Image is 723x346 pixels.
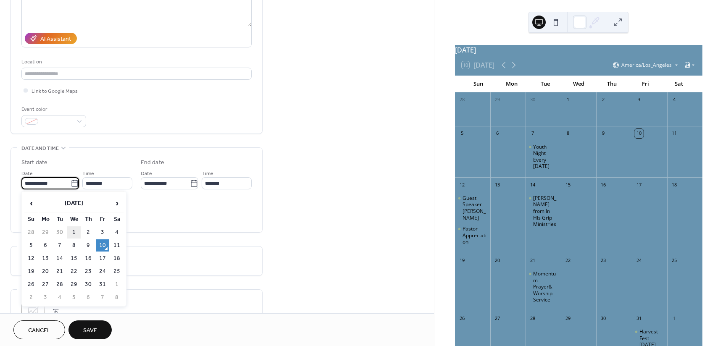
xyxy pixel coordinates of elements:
td: 3 [96,226,109,239]
td: 1 [110,278,124,291]
th: Mo [39,213,52,225]
div: 4 [670,95,679,105]
span: Time [82,169,94,178]
div: 3 [634,95,644,105]
td: 6 [82,291,95,304]
th: Sa [110,213,124,225]
div: Youth Night Every [DATE] [533,144,557,170]
div: 10 [634,129,644,138]
div: Wed [562,76,595,92]
div: 23 [599,256,608,265]
div: Event color [21,105,84,114]
td: 14 [53,252,66,265]
div: 30 [528,95,537,105]
div: Momentum Prayer& Worship Service [526,270,561,303]
div: 13 [493,180,502,189]
div: 28 [528,314,537,323]
td: 2 [82,226,95,239]
div: Location [21,58,250,66]
span: Date [141,169,152,178]
span: ‹ [25,195,37,212]
td: 31 [96,278,109,291]
td: 5 [67,291,81,304]
div: 18 [670,180,679,189]
span: Time [202,169,213,178]
div: 7 [528,129,537,138]
td: 3 [39,291,52,304]
div: Thu [595,76,629,92]
div: Pastor Appreciation [463,225,487,245]
div: 2 [599,95,608,105]
td: 19 [24,265,38,278]
td: 22 [67,265,81,278]
div: Sun [462,76,495,92]
span: › [110,195,123,212]
span: America/Los_Angeles [621,63,672,68]
td: 28 [53,278,66,291]
div: 11 [670,129,679,138]
th: Tu [53,213,66,225]
td: 30 [53,226,66,239]
td: 24 [96,265,109,278]
td: 8 [67,239,81,252]
div: Start date [21,158,47,167]
div: Jeff Johnson from In HIs Grip Ministries [526,195,561,228]
td: 7 [53,239,66,252]
td: 26 [24,278,38,291]
div: 25 [670,256,679,265]
div: End date [141,158,164,167]
td: 27 [39,278,52,291]
th: Fr [96,213,109,225]
td: 28 [24,226,38,239]
div: [PERSON_NAME] from In HIs Grip Ministries [533,195,557,228]
div: 17 [634,180,644,189]
td: 5 [24,239,38,252]
div: 29 [493,95,502,105]
span: Save [83,326,97,335]
td: 8 [110,291,124,304]
button: Cancel [13,320,65,339]
td: 29 [39,226,52,239]
td: 23 [82,265,95,278]
div: 29 [563,314,573,323]
td: 20 [39,265,52,278]
td: 18 [110,252,124,265]
td: 25 [110,265,124,278]
div: 22 [563,256,573,265]
span: Date [21,169,33,178]
div: 5 [457,129,467,138]
span: Link to Google Maps [32,87,78,96]
div: Mon [495,76,528,92]
td: 7 [96,291,109,304]
div: 20 [493,256,502,265]
td: 2 [24,291,38,304]
div: 21 [528,256,537,265]
div: 1 [563,95,573,105]
button: AI Assistant [25,33,77,44]
div: 31 [634,314,644,323]
div: Youth Night Every Tuesday [526,144,561,170]
th: We [67,213,81,225]
div: 30 [599,314,608,323]
span: Date and time [21,144,59,153]
div: 6 [493,129,502,138]
div: 26 [457,314,467,323]
div: Momentum Prayer& Worship Service [533,270,557,303]
div: 1 [670,314,679,323]
td: 11 [110,239,124,252]
td: 6 [39,239,52,252]
button: Save [68,320,112,339]
th: [DATE] [39,194,109,212]
div: Fri [629,76,663,92]
span: Cancel [28,326,50,335]
div: [DATE] [455,45,702,55]
td: 1 [67,226,81,239]
td: 13 [39,252,52,265]
div: Tue [528,76,562,92]
div: ; [21,300,45,324]
div: 12 [457,180,467,189]
div: Guest Speaker Jeff Johnson [455,195,490,221]
td: 16 [82,252,95,265]
div: 28 [457,95,467,105]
